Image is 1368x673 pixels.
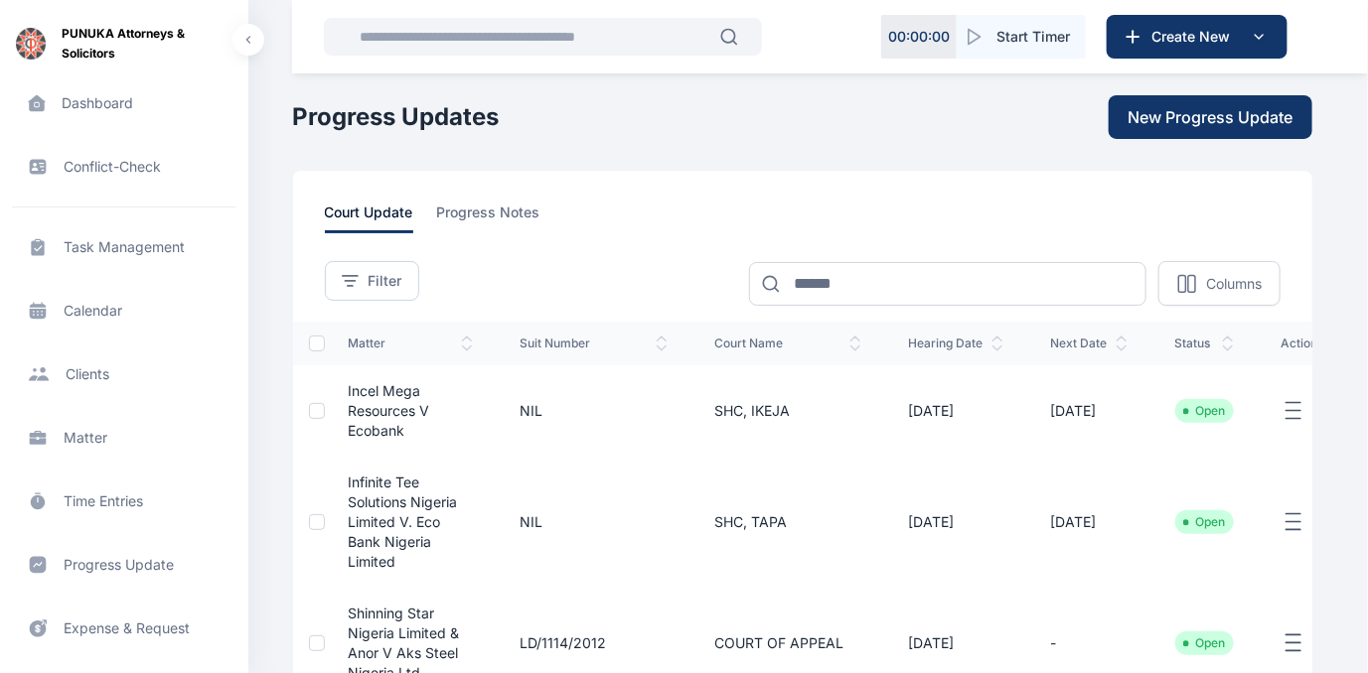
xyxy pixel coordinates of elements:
[12,541,236,589] a: progress update
[1027,365,1151,457] td: [DATE]
[1206,274,1262,294] p: Columns
[1027,457,1151,588] td: [DATE]
[957,15,1086,59] button: Start Timer
[12,79,236,127] a: dashboard
[1183,514,1226,530] li: Open
[437,202,564,233] a: progress notes
[437,202,540,233] span: progress notes
[497,457,691,588] td: NIL
[1183,635,1226,651] li: Open
[1051,336,1128,351] span: next date
[1183,403,1226,419] li: Open
[349,382,430,439] a: Incel Mega Resources V Ecobank
[325,202,413,233] span: court update
[349,336,473,351] span: matter
[12,350,236,398] a: clients
[521,336,668,351] span: suit number
[12,414,236,462] a: matter
[1107,15,1288,59] button: Create New
[12,477,236,525] a: time entries
[885,365,1027,457] td: [DATE]
[885,457,1027,588] td: [DATE]
[12,223,236,271] a: task management
[12,143,236,191] a: conflict-check
[12,605,236,652] a: expense & request
[62,24,232,64] span: PUNUKA Attorneys & Solicitors
[1143,27,1247,47] span: Create New
[1109,95,1312,139] button: New Progress Update
[909,336,1003,351] span: hearing date
[1158,261,1281,306] button: Columns
[1175,336,1234,351] span: status
[691,365,885,457] td: SHC, IKEJA
[349,473,458,570] a: Infinite Tee Solutions Nigeria Limited V. Eco Bank Nigeria Limited
[1129,105,1293,129] span: New Progress Update
[325,261,419,301] button: Filter
[691,457,885,588] td: SHC, TAPA
[325,202,437,233] a: court update
[715,336,861,351] span: court name
[293,101,500,133] h1: Progress Updates
[888,27,950,47] p: 00 : 00 : 00
[996,27,1070,47] span: Start Timer
[1282,336,1324,351] span: actions
[497,365,691,457] td: NIL
[369,271,402,291] span: Filter
[12,287,236,335] a: calendar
